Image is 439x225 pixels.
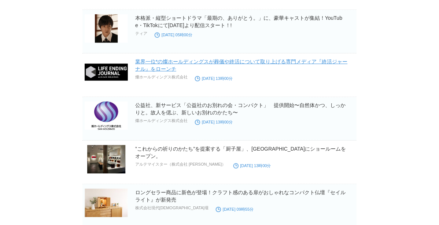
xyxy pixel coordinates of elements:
a: 業界一位*の燦ホールディングスが葬儀や終活について取り上げる専門メディア『終活ジャーナル』をローンチ [135,59,347,72]
img: ロングセラー商品に新色が登場！クラフト感のある扉がおしゃれなコンパクト仏壇『セイル ライト』が新発売 [85,189,128,217]
img: 公益社、新サービス「公益社のお別れの会・コンパクト」 提供開始〜自然体かつ、しっかりと。故人を偲ぶ、新しいお別れのかたち〜 [85,102,128,130]
time: [DATE] 13時00分 [233,163,271,168]
p: ティア [135,31,147,36]
time: [DATE] 13時00分 [195,120,233,124]
img: ”これからの祈りのかたち”を提案する「厨子屋」、兵庫県にショールームをオープン。 [85,145,128,174]
a: 本格派・縦型ショートドラマ「最期の、ありがとう。」に、豪華キャストが集結！YouTube・TikTokにて[DATE]より配信スタート！! [135,15,342,28]
p: 株式会社現代[DEMOGRAPHIC_DATA]壇 [135,205,209,211]
a: 公益社、新サービス「公益社のお別れの会・コンパクト」 提供開始〜自然体かつ、しっかりと。故人を偲ぶ、新しいお別れのかたち〜 [135,102,346,115]
a: ”これからの祈りのかたち”を提案する「厨子屋」、[GEOGRAPHIC_DATA]にショールームをオープン。 [135,146,346,159]
a: ロングセラー商品に新色が登場！クラフト感のある扉がおしゃれなコンパクト仏壇『セイル ライト』が新発売 [135,189,346,203]
img: 本格派・縦型ショートドラマ「最期の、ありがとう。」に、豪華キャストが集結！YouTube・TikTokにて2025年10月１日(水)より配信スタート！! [85,14,128,43]
p: アルテマイスター（株式会社 [PERSON_NAME]） [135,162,226,167]
p: 燦ホールディングス株式会社 [135,74,188,80]
time: [DATE] 05時00分 [155,33,192,37]
time: [DATE] 09時55分 [216,207,254,211]
time: [DATE] 13時00分 [195,76,233,81]
p: 燦ホールディングス株式会社 [135,118,188,123]
img: 業界一位*の燦ホールディングスが葬儀や終活について取り上げる専門メディア『終活ジャーナル』をローンチ [85,58,128,86]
